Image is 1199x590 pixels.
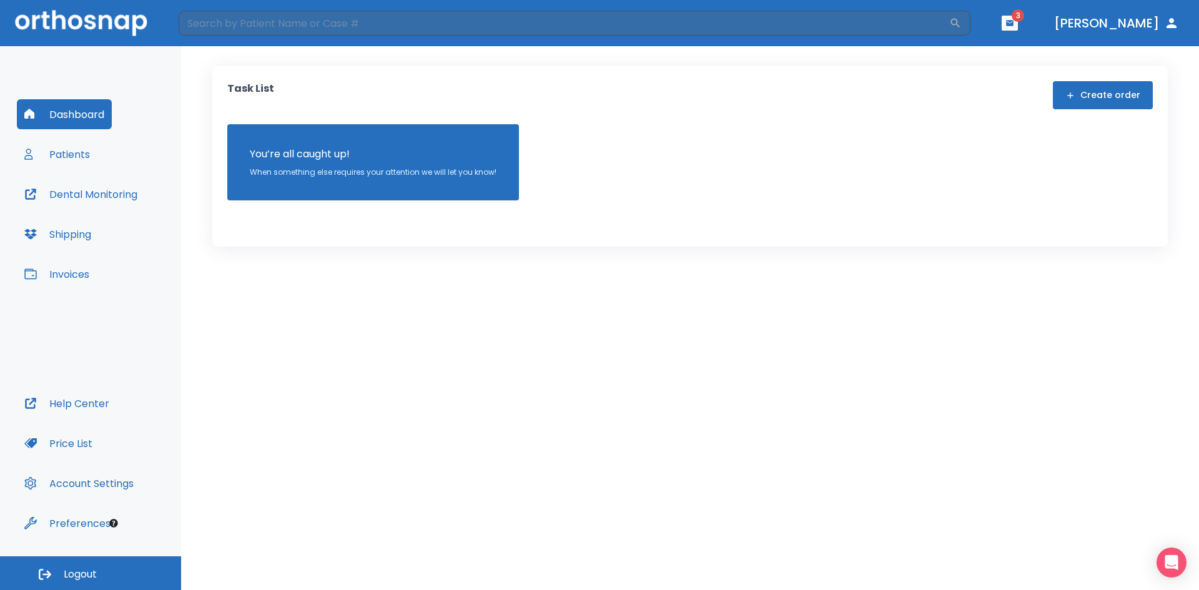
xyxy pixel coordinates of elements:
[17,468,141,498] button: Account Settings
[227,81,274,109] p: Task List
[179,11,949,36] input: Search by Patient Name or Case #
[17,428,100,458] button: Price List
[1157,548,1187,578] div: Open Intercom Messenger
[17,388,117,418] button: Help Center
[1049,12,1184,34] button: [PERSON_NAME]
[17,508,118,538] button: Preferences
[17,219,99,249] button: Shipping
[17,139,97,169] button: Patients
[1012,9,1024,22] span: 3
[17,259,97,289] button: Invoices
[17,179,145,209] button: Dental Monitoring
[64,568,97,581] span: Logout
[1053,81,1153,109] button: Create order
[250,147,496,162] p: You’re all caught up!
[250,167,496,178] p: When something else requires your attention we will let you know!
[15,10,147,36] img: Orthosnap
[108,518,119,529] div: Tooltip anchor
[17,99,112,129] button: Dashboard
